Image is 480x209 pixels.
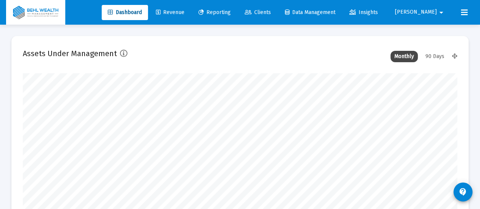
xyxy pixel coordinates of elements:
[395,9,437,16] span: [PERSON_NAME]
[343,5,384,20] a: Insights
[198,9,231,16] span: Reporting
[245,9,271,16] span: Clients
[12,5,60,20] img: Dashboard
[285,9,335,16] span: Data Management
[23,47,117,60] h2: Assets Under Management
[150,5,190,20] a: Revenue
[108,9,142,16] span: Dashboard
[458,187,467,196] mat-icon: contact_support
[349,9,378,16] span: Insights
[239,5,277,20] a: Clients
[386,5,455,20] button: [PERSON_NAME]
[390,51,418,62] div: Monthly
[279,5,342,20] a: Data Management
[192,5,237,20] a: Reporting
[102,5,148,20] a: Dashboard
[422,51,448,62] div: 90 Days
[156,9,184,16] span: Revenue
[437,5,446,20] mat-icon: arrow_drop_down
